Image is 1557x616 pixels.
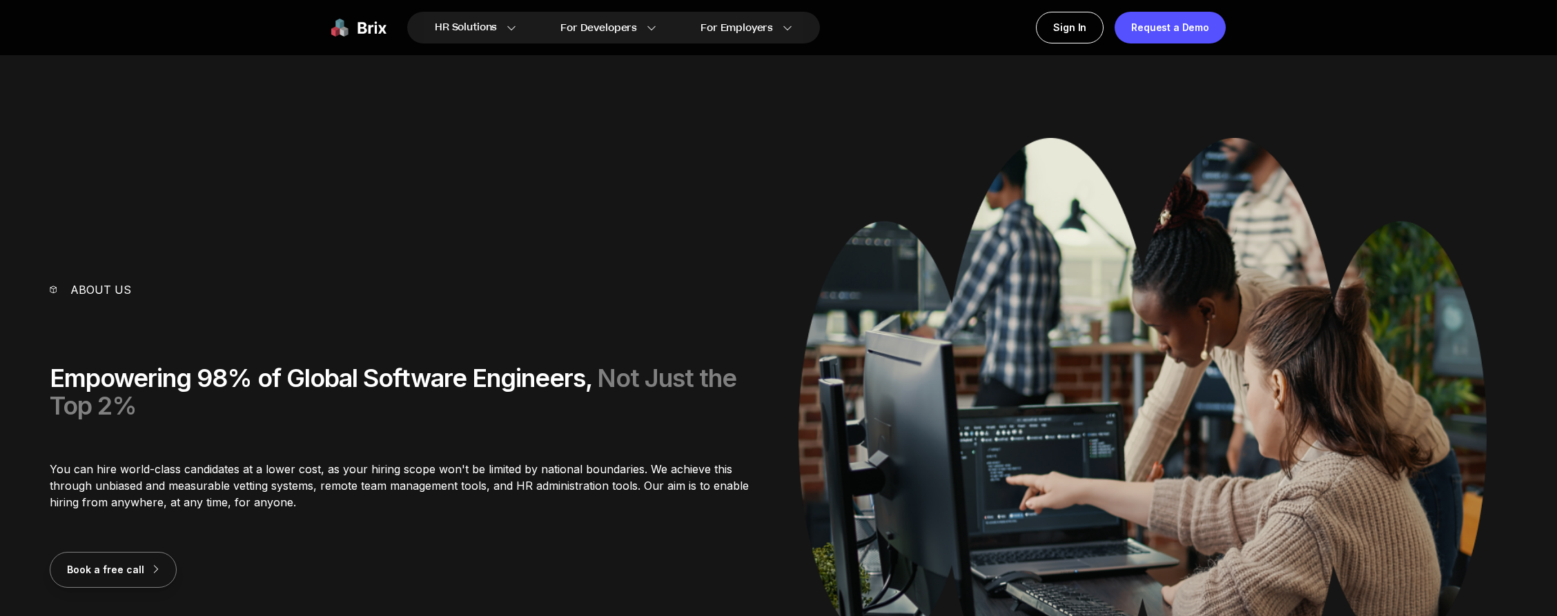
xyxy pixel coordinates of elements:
[50,363,736,421] span: Not Just the Top 2%
[701,21,773,35] span: For Employers
[1036,12,1104,43] a: Sign In
[560,21,637,35] span: For Developers
[50,461,759,510] p: You can hire world-class candidates at a lower cost, as your hiring scope won't be limited by nat...
[50,364,759,419] div: Empowering 98% of Global Software Engineers,
[435,17,497,39] span: HR Solutions
[50,286,57,293] img: vector
[50,562,177,576] a: Book a free call
[70,281,131,298] p: About us
[1115,12,1226,43] a: Request a Demo
[50,552,177,588] button: Book a free call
